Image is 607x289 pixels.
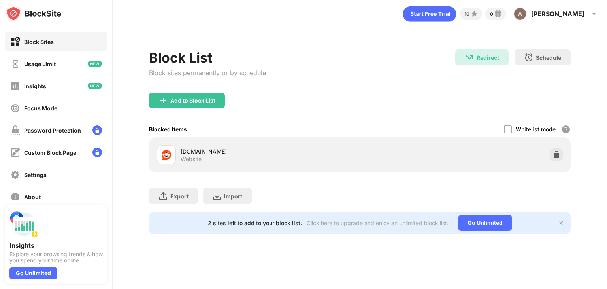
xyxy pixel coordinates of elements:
img: x-button.svg [558,220,564,226]
div: 10 [464,11,469,17]
img: logo-blocksite.svg [6,6,61,21]
img: reward-small.svg [493,9,503,19]
div: [PERSON_NAME] [531,10,584,18]
img: favicons [162,150,171,160]
img: password-protection-off.svg [10,125,20,135]
div: About [24,194,41,200]
img: settings-off.svg [10,170,20,180]
img: insights-off.svg [10,81,20,91]
div: [DOMAIN_NAME] [181,147,360,156]
div: Usage Limit [24,61,56,67]
div: Custom Block Page [24,149,76,156]
img: points-small.svg [469,9,479,19]
div: Insights [24,83,46,89]
div: Go Unlimited [458,215,512,231]
div: Go Unlimited [9,267,57,279]
div: Website [181,156,202,163]
img: lock-menu.svg [92,125,102,135]
div: Add to Block List [170,97,215,104]
div: Blocked Items [149,126,187,133]
div: Block Sites [24,38,54,45]
div: Import [224,193,242,200]
div: Explore your browsing trends & how you spend your time online [9,251,103,264]
div: Insights [9,241,103,249]
div: 0 [490,11,493,17]
img: lock-menu.svg [92,148,102,157]
div: Focus Mode [24,105,57,112]
div: Password Protection [24,127,81,134]
div: Schedule [536,54,561,61]
div: Export [170,193,189,200]
img: customize-block-page-off.svg [10,148,20,158]
img: push-insights.svg [9,210,38,238]
div: Settings [24,171,47,178]
img: focus-off.svg [10,103,20,113]
img: ACg8ocIudC6q3aAqSiJsVgAw4uG7-ksXg7n87dn8epABIXVZI0AdKg=s96-c [514,8,526,20]
div: Click here to upgrade and enjoy an unlimited block list. [307,220,449,226]
div: animation [403,6,456,22]
div: Block sites permanently or by schedule [149,69,266,77]
img: block-on.svg [10,37,20,47]
div: 2 sites left to add to your block list. [208,220,302,226]
img: new-icon.svg [88,83,102,89]
div: Block List [149,49,266,66]
div: Whitelist mode [516,126,556,133]
img: about-off.svg [10,192,20,202]
div: Redirect [477,54,499,61]
img: new-icon.svg [88,61,102,67]
img: time-usage-off.svg [10,59,20,69]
